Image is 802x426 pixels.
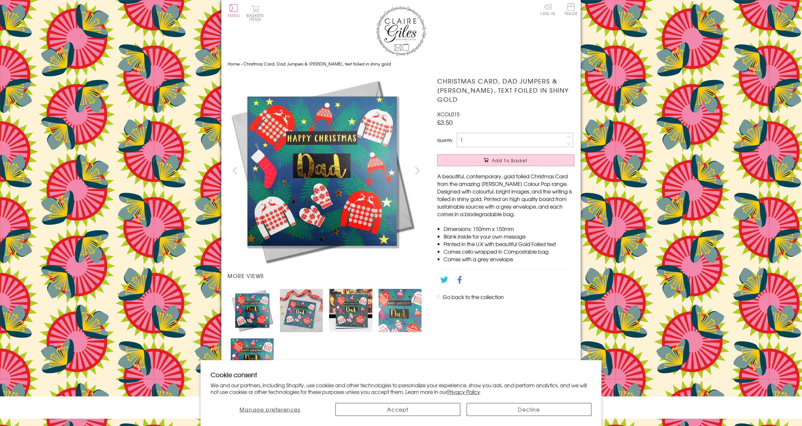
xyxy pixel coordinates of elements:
li: Carousel Page 3 [326,286,375,335]
span: › [241,61,242,67]
p: We and our partners, including Shopify, use cookies and other technologies to personalize your ex... [211,382,591,395]
li: Carousel Page 4 [375,286,425,335]
li: Comes with a grey envelope [444,255,574,263]
li: Carousel Page 2 [277,286,326,335]
span: XCOL015 [437,110,460,118]
img: Christmas Card, Dad Jumpers & Mittens, text foiled in shiny gold [425,77,614,266]
button: prev [228,164,242,178]
button: Basket0 items [247,5,264,21]
a: Log In [540,3,555,15]
a: Go back to the collection [443,293,504,301]
li: Dimensions: 150mm x 150mm [444,225,574,233]
button: next [410,164,425,178]
li: Carousel Page 1 (Current Slide) [228,286,277,335]
a: Privacy Policy [447,388,480,395]
button: Add to Basket [437,154,574,166]
h2: Cookie consent [211,370,591,379]
h1: Christmas Card, Dad Jumpers & [PERSON_NAME], text foiled in shiny gold [437,77,574,104]
a: Home [228,61,240,67]
img: Claire Giles Greetings Cards [376,6,426,56]
h3: More views [228,272,425,279]
span: Manage preferences [240,406,300,413]
span: Menu [228,13,240,18]
span: Trade [564,3,578,15]
button: Manage preferences [211,403,329,416]
img: Christmas Card, Dad Jumpers & Mittens, text foiled in shiny gold [329,289,372,332]
li: Comes cello wrapped in Compostable bag [444,248,574,255]
span: 0 items [249,13,264,22]
ul: Carousel Pagination [228,286,425,384]
span: Christmas Card, Dad Jumpers & [PERSON_NAME], text foiled in shiny gold [243,61,391,67]
img: Christmas Card, Dad Jumpers & Mittens, text foiled in shiny gold [231,338,274,381]
span: Add to Basket [492,157,528,164]
li: Blank inside for your own message [444,233,574,240]
button: Accept [335,403,460,416]
p: A beautiful, contemporary, gold foiled Christmas Card from the amazing [PERSON_NAME] Colour Pop r... [437,172,574,218]
img: Christmas Card, Dad Jumpers & Mittens, text foiled in shiny gold [231,289,274,332]
button: Menu [228,4,240,17]
nav: breadcrumbs [228,58,574,71]
span: £3.50 [437,118,453,127]
img: Christmas Card, Dad Jumpers & Mittens, text foiled in shiny gold [379,289,421,332]
li: Carousel Page 5 [228,335,277,384]
img: Christmas Card, Dad Jumpers & Mittens, text foiled in shiny gold [228,77,417,266]
li: Printed in the U.K with beautiful Gold Foiled text [444,240,574,248]
label: Quantity [437,137,452,143]
a: Trade [564,3,578,17]
button: Decline [467,403,591,416]
img: Christmas Card, Dad Jumpers & Mittens, text foiled in shiny gold [280,289,323,332]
